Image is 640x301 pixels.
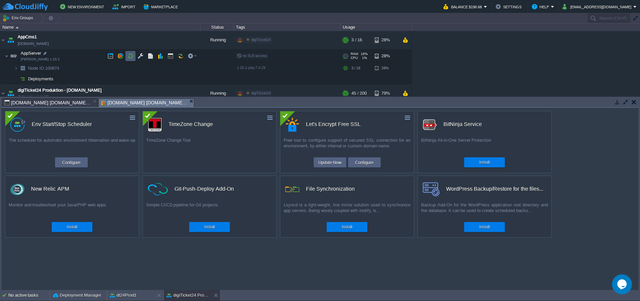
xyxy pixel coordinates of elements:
[351,31,362,49] div: 3 / 16
[237,66,265,70] span: 1.20.2-php-7.4.29
[4,99,91,107] span: [DOMAIN_NAME] [DOMAIN_NAME] wowi allenstingeder [PERSON_NAME] : Web SSH
[234,23,340,31] div: Tags
[532,3,551,11] button: Help
[110,292,136,299] button: dt24Prod1
[496,3,524,11] button: Settings
[204,224,215,230] button: Install
[6,31,15,49] img: AMDAwAAAACH5BAEAAAAALAAAAAABAAEAAAICRAEAOw==
[375,31,396,49] div: 28%
[20,51,42,56] a: AppServer[PERSON_NAME] 1.20.2
[563,3,633,11] button: [EMAIL_ADDRESS][DOMAIN_NAME]
[341,23,411,31] div: Usage
[148,183,168,195] img: ci-cd-icon.png
[479,224,490,230] button: Install
[2,3,48,11] img: CloudJiffy
[418,137,551,154] div: BitNinja All-in-One Server Protection
[361,52,368,56] span: 16%
[351,84,367,102] div: 45 / 200
[375,49,396,63] div: 28%
[14,63,18,73] img: AMDAwAAAACH5BAEAAAAALAAAAAABAAEAAAICRAEAOw==
[201,31,234,49] div: Running
[53,292,101,299] button: Deployment Manager
[251,38,271,42] span: digiTicket24
[0,31,6,49] img: AMDAwAAAACH5BAEAAAAALAAAAAABAAEAAAICRAEAOw==
[201,84,234,102] div: Running
[18,34,37,40] a: AppCms1
[28,66,45,71] span: Node ID:
[112,3,137,11] button: Import
[1,23,200,31] div: Name
[5,137,139,154] div: The scheduler for automatic environment hibernation and wake-up
[16,27,19,28] img: AMDAwAAAACH5BAEAAAAALAAAAAABAAEAAAICRAEAOw==
[375,84,396,102] div: 79%
[21,57,60,61] span: [PERSON_NAME] 1.20.2
[18,40,49,47] a: [DOMAIN_NAME]
[612,274,633,294] iframe: chat widget
[342,224,352,230] button: Install
[0,84,6,102] img: AMDAwAAAACH5BAEAAAAALAAAAAABAAEAAAICRAEAOw==
[479,159,490,166] button: Install
[167,292,209,299] button: digiTicket24 Produktion - [DOMAIN_NAME]
[446,182,544,196] div: WordPress Backup/Restore for the filesystem and the databases
[9,49,18,63] img: AMDAwAAAACH5BAEAAAAALAAAAAABAAEAAAICRAEAOw==
[27,76,54,82] a: Deployments
[18,63,27,73] img: AMDAwAAAACH5BAEAAAAALAAAAAABAAEAAAICRAEAOw==
[20,50,42,56] span: AppServer
[285,182,299,196] img: icon.png
[18,94,49,100] a: [DOMAIN_NAME]
[316,158,344,166] button: Update Now
[32,117,92,131] div: Env Start/Stop Scheduler
[2,13,35,23] button: Env Groups
[101,99,188,107] span: [DOMAIN_NAME] [DOMAIN_NAME] wowi allenstingeder [PERSON_NAME] : Add-Ons
[418,202,551,219] div: Backup Add-On for the WordPress application root directory and the database. It can be used to cr...
[353,158,375,166] button: Configure
[280,202,414,219] div: Lsyncd is a light-weight, live mirror solution used to synchronize app servers. Being wisely coup...
[201,23,234,31] div: Status
[351,52,358,56] span: RAM
[18,74,27,84] img: AMDAwAAAACH5BAEAAAAALAAAAAABAAEAAAICRAEAOw==
[251,91,271,95] span: digiTicket24
[31,182,69,196] div: New Relic APM
[360,56,367,60] span: 1%
[6,84,15,102] img: AMDAwAAAACH5BAEAAAAALAAAAAABAAEAAAICRAEAOw==
[27,65,60,71] span: 100874
[169,117,213,131] div: TimeZone Change
[5,202,139,219] div: Monitor and troubleshoot your Java/PHP web apps
[143,202,276,219] div: Simple CI/CD pipeline for Git projects.
[27,65,60,71] a: Node ID:100874
[443,3,484,11] button: Balance $196.68
[175,182,234,196] div: Git-Push-Deploy Add-On
[67,224,77,230] button: Install
[306,182,355,196] div: File Synchronization
[280,137,414,154] div: Free tool to configure support of secured SSL connection for an environment, by either internal o...
[143,3,180,11] button: Marketplace
[423,118,437,132] img: logo.png
[14,74,18,84] img: AMDAwAAAACH5BAEAAAAALAAAAAABAAEAAAICRAEAOw==
[10,182,24,196] img: newrelic_70x70.png
[306,117,361,131] div: Let's Encrypt Free SSL
[5,49,9,63] img: AMDAwAAAACH5BAEAAAAALAAAAAABAAEAAAICRAEAOw==
[60,3,106,11] button: New Environment
[8,290,50,301] div: No active tasks
[443,117,482,131] div: BitNinja Service
[18,87,102,94] a: digiTicket24 Produktion - [DOMAIN_NAME]
[423,182,439,196] img: backup-logo.svg
[143,137,276,154] div: TimeZone Change Tool
[237,54,267,58] span: no SLB access
[60,158,82,166] button: Configure
[375,63,396,73] div: 28%
[351,56,358,60] span: CPU
[351,63,360,73] div: 3 / 16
